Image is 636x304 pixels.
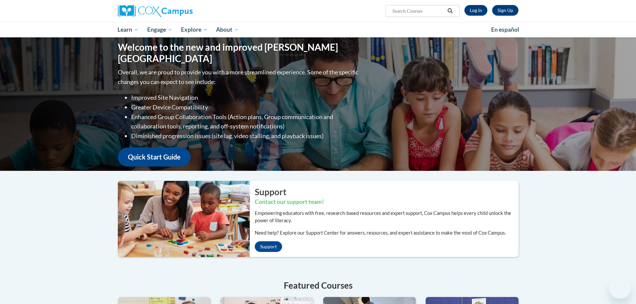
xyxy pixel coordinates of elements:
h4: Featured Courses [118,279,518,292]
li: Greater Device Compatibility [131,102,360,112]
a: Log In [464,5,487,16]
a: About [212,22,243,37]
h3: Contact our support team! [255,198,518,206]
a: En español [487,23,523,37]
img: ... [113,181,250,257]
a: Support [255,241,282,252]
h1: Welcome to the new and improved [PERSON_NAME][GEOGRAPHIC_DATA] [118,42,360,64]
span: En español [491,26,519,33]
div: Main menu [108,22,528,37]
li: Diminished progression issues (site lag, video stalling, and playback issues) [131,131,360,141]
p: Need help? Explore our Support Center for answers, resources, and expert assistance to make the m... [255,229,518,237]
button: Search [445,7,455,15]
input: Search Courses [392,7,445,15]
a: Cox Campus [118,5,245,17]
span: About [216,26,239,34]
a: Quick Start Guide [118,147,191,167]
span: Learn [118,26,139,34]
a: Register [492,5,518,16]
p: Empowering educators with free, research-based resources and expert support, Cox Campus helps eve... [255,210,518,224]
li: Enhanced Group Collaboration Tools (Action plans, Group communication and collaboration tools, re... [131,112,360,131]
span: Engage [147,26,172,34]
a: Explore [177,22,212,37]
p: Overall, we are proud to provide you with a more streamlined experience. Some of the specific cha... [118,67,360,87]
iframe: Button to launch messaging window [609,277,631,299]
a: Learn [114,22,143,37]
span: Explore [181,26,208,34]
h2: Support [255,186,518,198]
a: Engage [143,22,177,37]
img: Cox Campus [118,5,193,17]
li: Improved Site Navigation [131,93,360,102]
